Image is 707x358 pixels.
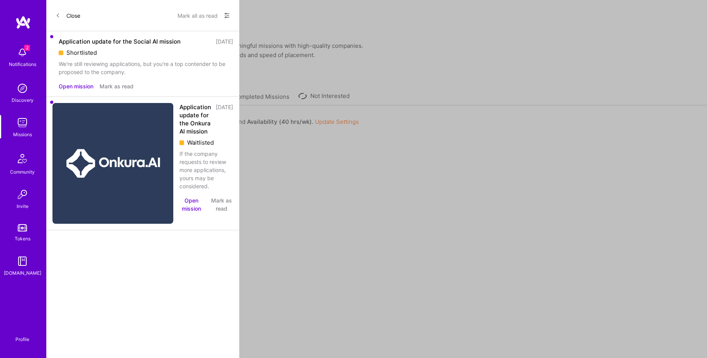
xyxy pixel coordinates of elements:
a: Profile [13,327,32,343]
div: Notifications [9,60,36,68]
div: [DATE] [216,37,233,46]
div: Discovery [12,96,34,104]
div: Community [10,168,35,176]
img: guide book [15,253,30,269]
span: 2 [24,45,30,51]
button: Mark as read [100,82,134,90]
button: Mark as read [210,196,233,213]
div: Waitlisted [179,138,233,147]
div: [DATE] [216,103,233,135]
img: bell [15,45,30,60]
img: logo [15,15,31,29]
div: Application update for the Social AI mission [59,37,181,46]
div: We're still reviewing applications, but you're a top contender to be proposed to the company. [59,60,233,76]
img: Invite [15,187,30,202]
div: Application update for the Onkura AI mission [179,103,211,135]
img: Company Logo [52,103,173,224]
div: If the company requests to review more applications, yours may be considered. [179,150,233,190]
button: Mark all as read [178,9,218,22]
img: discovery [15,81,30,96]
div: Tokens [15,235,30,243]
div: Invite [17,202,29,210]
div: Missions [13,130,32,138]
div: Profile [15,335,29,343]
button: Open mission [59,82,93,90]
div: [DOMAIN_NAME] [4,269,41,277]
button: Open mission [179,196,203,213]
img: tokens [18,224,27,231]
div: Shortlisted [59,49,233,57]
img: Community [13,149,32,168]
button: Close [56,9,80,22]
img: teamwork [15,115,30,130]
